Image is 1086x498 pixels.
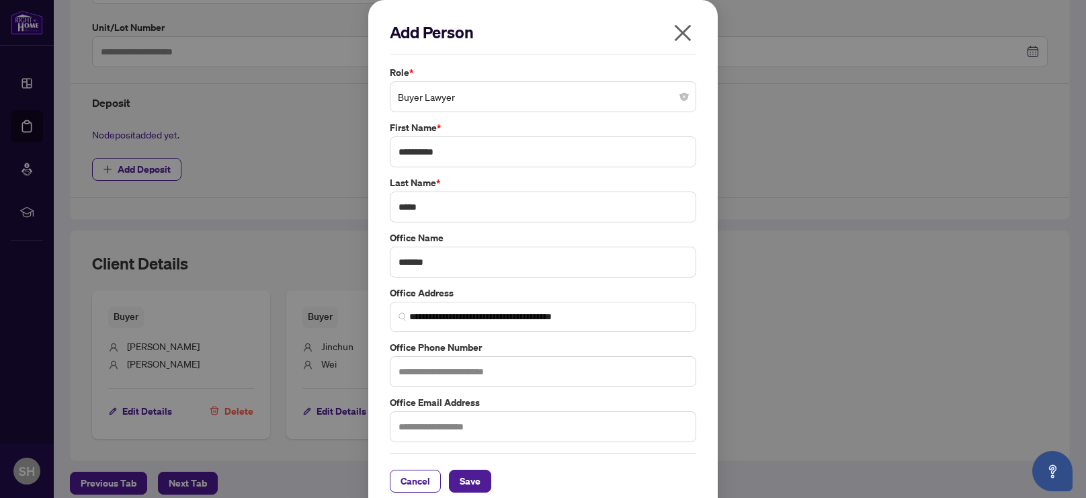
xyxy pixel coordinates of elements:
span: Buyer Lawyer [398,84,688,110]
button: Save [449,470,491,493]
label: Office Phone Number [390,340,696,355]
label: Office Address [390,286,696,300]
span: Save [460,470,481,492]
span: Cancel [401,470,430,492]
label: Last Name [390,175,696,190]
h2: Add Person [390,22,696,43]
label: Role [390,65,696,80]
button: Open asap [1032,451,1073,491]
span: close-circle [680,93,688,101]
label: Office Name [390,231,696,245]
span: close [672,22,694,44]
img: search_icon [399,313,407,321]
label: First Name [390,120,696,135]
label: Office Email Address [390,395,696,410]
button: Cancel [390,470,441,493]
